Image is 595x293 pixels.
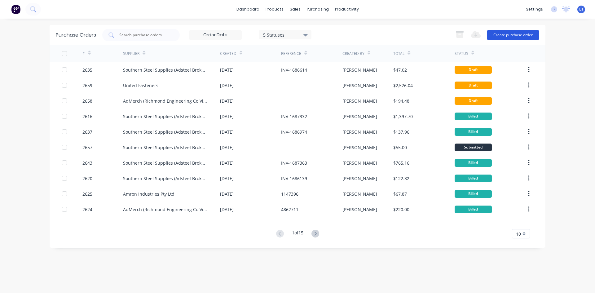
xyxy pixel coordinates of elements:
div: Southern Steel Supplies (Adsteel Brokers T/as) [123,113,208,120]
div: [DATE] [220,191,234,197]
div: $765.16 [393,160,409,166]
div: Purchase Orders [56,31,96,39]
div: [DATE] [220,206,234,213]
div: 2659 [82,82,92,89]
div: [PERSON_NAME] [342,175,377,182]
div: $122.32 [393,175,409,182]
div: Billed [455,113,492,120]
div: 2625 [82,191,92,197]
button: Create purchase order [487,30,539,40]
div: [PERSON_NAME] [342,98,377,104]
div: $137.96 [393,129,409,135]
div: Billed [455,128,492,136]
div: [PERSON_NAME] [342,129,377,135]
div: Billed [455,175,492,182]
div: 2616 [82,113,92,120]
div: Billed [455,190,492,198]
div: products [262,5,287,14]
div: 4862711 [281,206,298,213]
div: purchasing [304,5,332,14]
div: [PERSON_NAME] [342,191,377,197]
div: [DATE] [220,129,234,135]
div: Status [455,51,468,56]
div: $67.87 [393,191,407,197]
div: Southern Steel Supplies (Adsteel Brokers T/as) [123,160,208,166]
div: INV-1687363 [281,160,307,166]
div: AdMerch (Richmond Engineering Co Vic Pty Ltd) [123,206,208,213]
div: sales [287,5,304,14]
div: 2657 [82,144,92,151]
div: 2643 [82,160,92,166]
div: United Fasteners [123,82,158,89]
div: AdMerch (Richmond Engineering Co Vic Pty Ltd) [123,98,208,104]
img: Factory [11,5,20,14]
div: $194.48 [393,98,409,104]
span: LT [579,7,584,12]
div: [PERSON_NAME] [342,113,377,120]
div: Amron Industries Pty Ltd [123,191,174,197]
div: 2620 [82,175,92,182]
div: Total [393,51,404,56]
div: [DATE] [220,82,234,89]
div: INV-1687332 [281,113,307,120]
div: [PERSON_NAME] [342,67,377,73]
div: Southern Steel Supplies (Adsteel Brokers T/as) [123,67,208,73]
div: Southern Steel Supplies (Adsteel Brokers T/as) [123,129,208,135]
div: 1 of 15 [292,229,303,238]
span: 10 [516,231,521,237]
div: 1147396 [281,191,298,197]
div: productivity [332,5,362,14]
div: Submitted [455,144,492,151]
div: [DATE] [220,175,234,182]
div: $2,526.04 [393,82,413,89]
div: $220.00 [393,206,409,213]
div: Southern Steel Supplies (Adsteel Brokers T/as) [123,144,208,151]
div: [PERSON_NAME] [342,206,377,213]
div: Created [220,51,236,56]
div: [DATE] [220,144,234,151]
input: Order Date [189,30,241,40]
div: [PERSON_NAME] [342,82,377,89]
div: [DATE] [220,160,234,166]
div: Reference [281,51,301,56]
div: [PERSON_NAME] [342,160,377,166]
div: Created By [342,51,364,56]
div: [DATE] [220,67,234,73]
div: Billed [455,206,492,213]
div: Supplier [123,51,139,56]
div: Billed [455,159,492,167]
div: 2624 [82,206,92,213]
div: 2658 [82,98,92,104]
a: dashboard [233,5,262,14]
div: settings [523,5,546,14]
div: 5 Statuses [263,31,307,38]
div: [PERSON_NAME] [342,144,377,151]
div: # [82,51,85,56]
div: $1,397.70 [393,113,413,120]
div: Draft [455,82,492,89]
div: INV-1686614 [281,67,307,73]
div: Southern Steel Supplies (Adsteel Brokers T/as) [123,175,208,182]
div: INV-1686974 [281,129,307,135]
input: Search purchase orders... [119,32,170,38]
div: Draft [455,66,492,74]
div: 2635 [82,67,92,73]
div: INV-1686139 [281,175,307,182]
div: Draft [455,97,492,105]
div: $47.02 [393,67,407,73]
div: 2637 [82,129,92,135]
div: [DATE] [220,98,234,104]
div: $55.00 [393,144,407,151]
div: [DATE] [220,113,234,120]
